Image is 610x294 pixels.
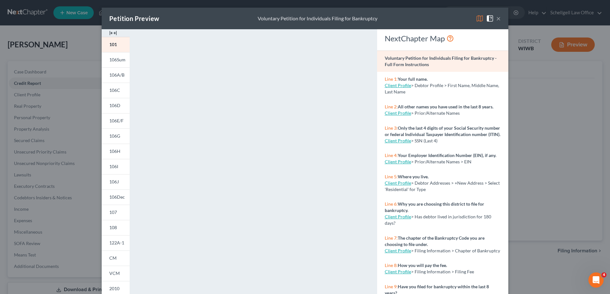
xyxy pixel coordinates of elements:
strong: The chapter of the Bankruptcy Code you are choosing to file under. [385,235,485,247]
span: Line 3: [385,125,398,131]
span: 106G [109,133,120,139]
span: > Prior/Alternate Names [411,110,460,116]
span: Line 2: [385,104,398,109]
span: Line 6: [385,201,398,207]
strong: Your full name. [398,76,428,82]
a: 106J [102,174,130,189]
a: 122A-1 [102,235,130,250]
strong: Your Employer Identification Number (EIN), if any. [398,153,496,158]
span: Line 5: [385,174,398,179]
span: 122A-1 [109,240,124,245]
span: 106I [109,164,118,169]
span: 4 [601,272,607,277]
span: > SSN (Last 4) [411,138,437,143]
strong: Why you are choosing this district to file for bankruptcy. [385,201,484,213]
a: Client Profile [385,83,411,88]
img: expand-e0f6d898513216a626fdd78e52531dac95497ffd26381d4c15ee2fc46db09dca.svg [109,29,117,37]
span: 108 [109,225,117,230]
span: > Filing Information > Chapter of Bankruptcy [411,248,500,253]
img: help-close-5ba153eb36485ed6c1ea00a893f15db1cb9b99d6cae46e1a8edb6c62d00a1a76.svg [486,15,494,22]
span: 2010 [109,286,119,291]
a: 106I [102,159,130,174]
a: 106H [102,144,130,159]
span: VCM [109,270,120,276]
span: > Prior/Alternate Names > EIN [411,159,471,164]
strong: All other names you have used in the last 8 years. [398,104,493,109]
a: VCM [102,266,130,281]
strong: Where you live. [398,174,429,179]
strong: Only the last 4 digits of your Social Security number or federal Individual Taxpayer Identificati... [385,125,500,137]
a: 106Sum [102,52,130,67]
a: Client Profile [385,214,411,219]
a: Client Profile [385,159,411,164]
a: Client Profile [385,110,411,116]
a: 106A/B [102,67,130,83]
a: 106D [102,98,130,113]
a: Client Profile [385,180,411,186]
span: > Debtor Addresses > +New Address > Select 'Residential' for Type [385,180,500,192]
a: 106C [102,83,130,98]
span: 106Dec [109,194,125,200]
div: Voluntary Petition for Individuals Filing for Bankruptcy [258,15,377,22]
span: 106J [109,179,119,184]
a: 106G [102,128,130,144]
span: > Filing Information > Filing Fee [411,269,474,274]
a: 108 [102,220,130,235]
span: 106A/B [109,72,125,78]
iframe: Intercom live chat [588,272,604,288]
span: > Debtor Profile > First Name, Middle Name, Last Name [385,83,499,94]
div: Petition Preview [109,14,159,23]
button: × [496,15,501,22]
a: Client Profile [385,269,411,274]
span: Line 1: [385,76,398,82]
span: 106Sum [109,57,125,62]
img: map-eea8200ae884c6f1103ae1953ef3d486a96c86aabb227e865a55264e3737af1f.svg [476,15,484,22]
span: 101 [109,42,117,47]
span: CM [109,255,117,261]
span: Line 7: [385,235,398,241]
span: Line 8: [385,263,398,268]
a: CM [102,250,130,266]
span: 107 [109,209,117,215]
span: Line 4: [385,153,398,158]
a: 106E/F [102,113,130,128]
span: > Has debtor lived in jurisdiction for 180 days? [385,214,491,226]
span: 106H [109,148,120,154]
span: Line 9: [385,284,398,289]
a: Client Profile [385,138,411,143]
a: 101 [102,37,130,52]
span: 106D [109,103,120,108]
strong: Voluntary Petition for Individuals Filing for Bankruptcy - Full Form Instructions [385,55,497,67]
span: 106C [109,87,120,93]
span: 106E/F [109,118,124,123]
a: 107 [102,205,130,220]
strong: How you will pay the fee. [398,263,447,268]
a: 106Dec [102,189,130,205]
a: Client Profile [385,248,411,253]
div: NextChapter Map [385,33,501,44]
